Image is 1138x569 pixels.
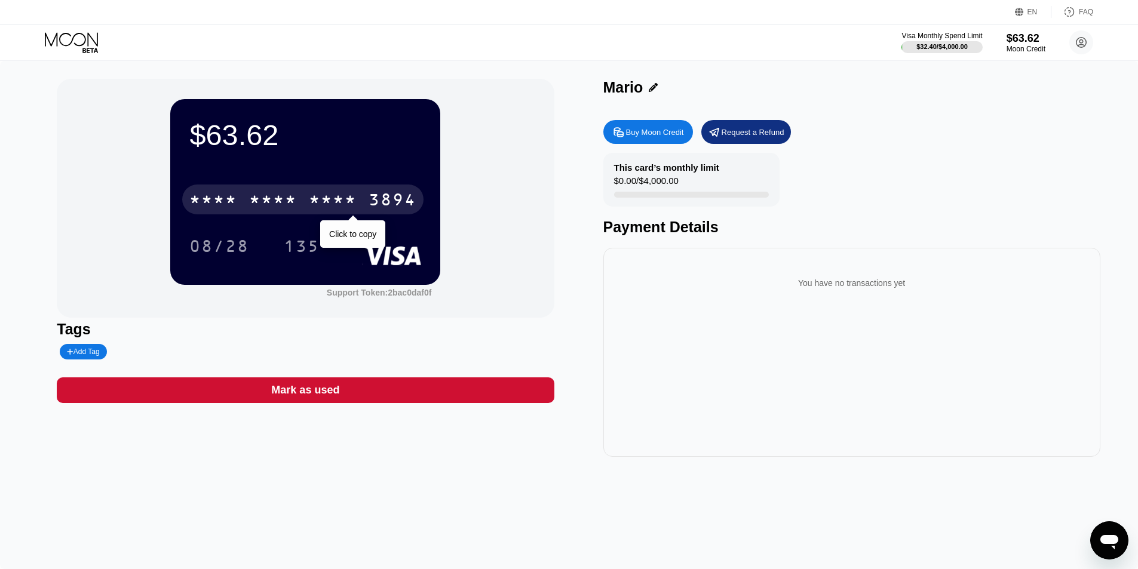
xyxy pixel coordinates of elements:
div: 08/28 [180,231,258,261]
div: Tags [57,321,554,338]
div: Buy Moon Credit [626,127,684,137]
div: Add Tag [67,347,99,356]
div: $63.62 [189,118,421,152]
div: EN [1027,8,1038,16]
div: $32.40 / $4,000.00 [916,43,968,50]
div: Mark as used [271,383,339,397]
div: EN [1015,6,1051,18]
div: Mark as used [57,377,554,403]
div: Buy Moon Credit [603,120,693,144]
div: $0.00 / $4,000.00 [614,176,679,192]
iframe: Button to launch messaging window [1090,521,1128,559]
div: $63.62 [1007,32,1045,45]
div: Payment Details [603,219,1100,236]
div: FAQ [1079,8,1093,16]
div: Mario [603,79,643,96]
div: Add Tag [60,344,106,359]
div: 3894 [369,192,416,211]
div: Visa Monthly Spend Limit$32.40/$4,000.00 [901,32,982,53]
div: This card’s monthly limit [614,162,719,173]
div: Moon Credit [1007,45,1045,53]
div: 135 [275,231,329,261]
div: $63.62Moon Credit [1007,32,1045,53]
div: Request a Refund [722,127,784,137]
div: Request a Refund [701,120,791,144]
div: Support Token: 2bac0daf0f [327,288,432,297]
div: Visa Monthly Spend Limit [901,32,982,40]
div: Support Token:2bac0daf0f [327,288,432,297]
div: You have no transactions yet [613,266,1091,300]
div: 08/28 [189,238,249,257]
div: Click to copy [329,229,376,239]
div: FAQ [1051,6,1093,18]
div: 135 [284,238,320,257]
